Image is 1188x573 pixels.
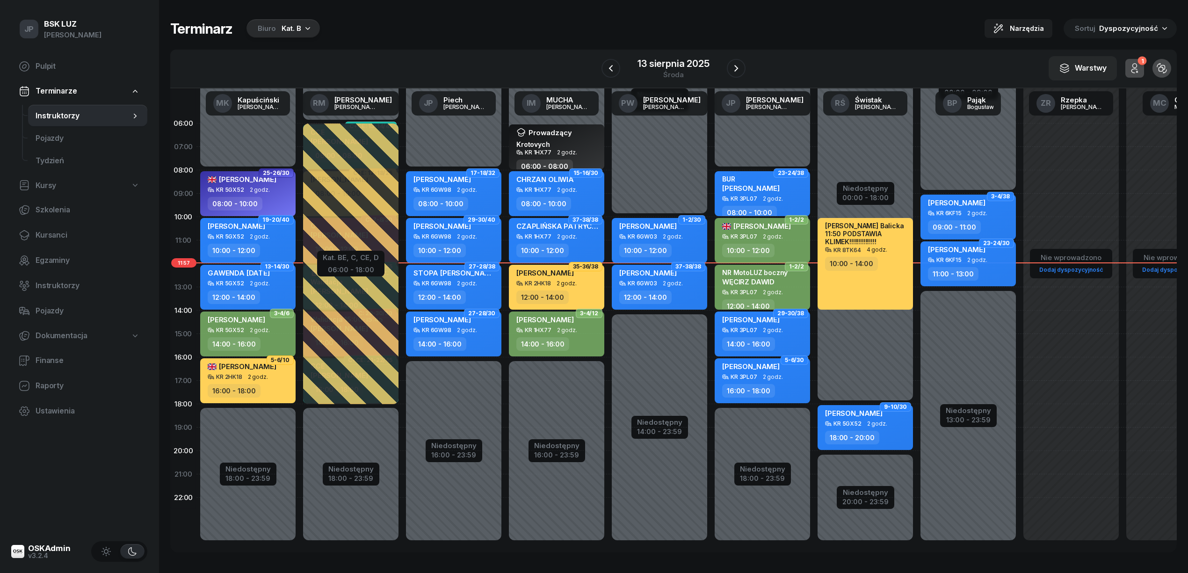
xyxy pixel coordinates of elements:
div: 10:00 [170,205,196,229]
span: 37-38/38 [572,219,598,221]
div: Niedostępny [842,185,889,192]
span: Ustawienia [36,405,140,417]
div: [PERSON_NAME] [1061,104,1106,110]
span: JP [726,99,736,107]
div: KR 3PL07 [731,289,757,295]
span: 3-4/38 [991,196,1010,197]
div: KR 1HX77 [525,149,551,155]
div: 08:00 - 10:00 [208,197,262,210]
div: KR 6GW98 [422,233,451,239]
span: 17-18/32 [471,172,495,174]
span: Egzaminy [36,254,140,267]
span: Dyspozycyjność [1099,24,1158,33]
div: Niedostępny [534,442,580,449]
div: KR 3PL07 [731,327,757,333]
div: KR 1HX77 [525,233,551,239]
span: 2 godz. [967,257,987,263]
a: Pojazdy [28,127,147,150]
span: 2 godz. [763,327,783,334]
div: BSK LUZ [44,20,101,28]
span: 9-10/30 [884,406,907,408]
div: OSKAdmin [28,544,71,552]
div: KR 3PL07 [731,374,757,380]
div: Nie wprowadzono [1036,252,1107,264]
button: 1 [1125,59,1144,78]
div: 12:00 - 14:00 [619,290,672,304]
button: Niedostępny00:00 - 18:00 [842,183,889,203]
div: Kat. B [282,23,301,34]
div: Rzepka [1061,96,1106,103]
div: 18:00 - 23:59 [225,472,271,482]
span: Narzędzia [1010,23,1044,34]
span: Tydzień [36,155,140,167]
div: Niedostępny [946,407,991,414]
div: NR MotoLUZ boczny [722,268,788,276]
button: Niedostępny14:00 - 23:59 [637,417,682,437]
div: 12:00 - 14:00 [413,290,466,304]
div: MUCHA [546,96,591,103]
button: Niedostępny18:00 - 23:59 [328,464,374,484]
div: 16:00 - 23:59 [431,449,477,459]
button: Nie wprowadzonoDodaj dyspozycyjność [1036,250,1107,277]
button: Niedostępny16:00 - 23:59 [431,440,477,461]
span: [PERSON_NAME] [722,184,780,193]
span: Szkolenia [36,204,140,216]
div: 11:00 [170,229,196,252]
span: 2 godz. [557,187,577,193]
div: KR 3PL07 [731,196,757,202]
span: 4 godz. [867,247,887,253]
span: 1-2/2 [789,219,804,221]
div: [PERSON_NAME] [334,96,392,103]
span: JP [424,99,434,107]
span: 2 godz. [763,374,783,380]
a: PW[PERSON_NAME][PERSON_NAME] [611,91,708,116]
span: Raporty [36,380,140,392]
div: Pająk [967,96,994,103]
span: 2 godz. [557,280,577,287]
a: JP[PERSON_NAME][PERSON_NAME] [714,91,811,116]
div: 14:00 - 23:59 [637,426,682,435]
div: [PERSON_NAME] Balicka 11:50 PODSTAWIA KLIMEK!!!!!!!!!!!!!!! [825,222,907,246]
div: 10:00 - 12:00 [722,244,775,257]
span: 3-4/6 [274,312,290,314]
button: Niedostępny18:00 - 23:59 [740,464,785,484]
div: KR 5GX52 [833,421,862,427]
div: 06:00 - 08:00 [516,160,573,173]
span: WĘCIRZ DAWID [722,277,775,286]
span: 1-2/30 [682,219,701,221]
span: IM [527,99,536,107]
div: 08:00 - 10:00 [413,197,468,210]
div: v3.2.4 [28,552,71,559]
span: [PERSON_NAME] [413,315,471,324]
div: [PERSON_NAME] [746,104,791,110]
span: PW [621,99,635,107]
div: 00:00 - 18:00 [842,192,889,202]
span: GAWENDA [DATE] [208,268,270,277]
div: 08:00 [170,159,196,182]
div: 16:00 [170,346,196,369]
div: KR 5GX52 [216,187,244,193]
a: ZRRzepka[PERSON_NAME] [1029,91,1113,116]
span: 35-36/38 [573,266,598,268]
div: 15:00 [170,322,196,346]
div: KR 1HX77 [525,327,551,333]
div: 12:00 - 14:00 [208,290,260,304]
button: Niedostępny20:00 - 23:59 [842,487,889,508]
div: Biuro [258,23,276,34]
a: Kursy [11,175,147,196]
span: [PERSON_NAME] [722,222,791,231]
span: 19-20/40 [262,219,290,221]
span: 2 godz. [967,210,987,217]
div: KR 8TK64 [833,247,861,253]
span: 1-2/2 [789,266,804,268]
span: Finanse [36,355,140,367]
span: [PERSON_NAME] [516,315,574,324]
span: 5-6/30 [785,359,804,361]
span: 2 godz. [248,374,268,380]
div: 17:00 [170,369,196,392]
a: Pojazdy [11,300,147,322]
div: Kat. BE, C, CE, D [323,252,379,264]
div: 14:00 - 16:00 [413,337,466,351]
div: [PERSON_NAME] [643,104,688,110]
span: 2 godz. [557,149,577,156]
